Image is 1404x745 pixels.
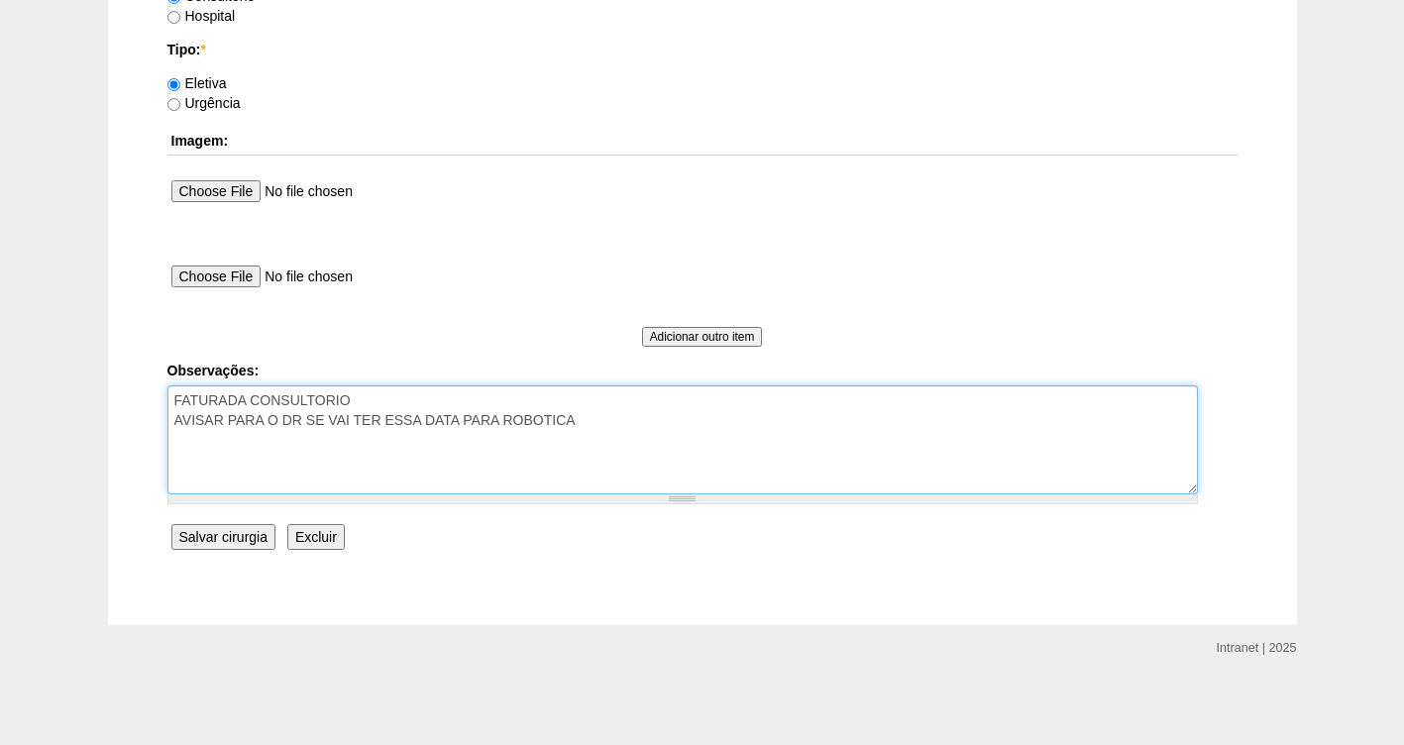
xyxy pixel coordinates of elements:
div: Intranet | 2025 [1217,638,1297,658]
th: Imagem: [167,127,1238,156]
input: Urgência [167,98,180,111]
input: Eletiva [167,78,180,91]
input: Salvar cirurgia [171,524,275,550]
input: Adicionar outro item [642,327,763,347]
label: Hospital [167,8,236,24]
input: Excluir [287,524,345,550]
input: Hospital [167,11,180,24]
label: Eletiva [167,75,227,91]
label: Tipo: [167,40,1238,59]
label: Observações: [167,361,1238,380]
label: Urgência [167,95,241,111]
span: Este campo é obrigatório. [200,42,205,57]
